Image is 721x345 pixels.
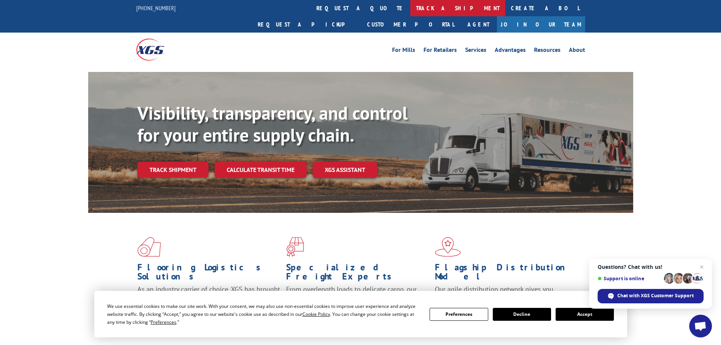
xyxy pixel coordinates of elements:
a: Resources [534,47,561,55]
button: Accept [556,308,614,321]
span: Questions? Chat with us! [598,264,704,270]
a: Track shipment [137,162,209,178]
a: Services [465,47,486,55]
div: Open chat [689,315,712,337]
a: Calculate transit time [215,162,307,178]
a: Join Our Team [497,16,585,33]
a: [PHONE_NUMBER] [136,4,176,12]
h1: Specialized Freight Experts [286,263,429,285]
h1: Flooring Logistics Solutions [137,263,280,285]
h1: Flagship Distribution Model [435,263,578,285]
span: Close chat [697,262,706,272]
b: Visibility, transparency, and control for your entire supply chain. [137,101,408,147]
a: For Retailers [424,47,457,55]
span: Chat with XGS Customer Support [617,292,694,299]
span: Preferences [151,319,176,325]
p: From overlength loads to delicate cargo, our experienced staff knows the best way to move your fr... [286,285,429,318]
a: Customer Portal [361,16,460,33]
div: We use essential cookies to make our site work. With your consent, we may also use non-essential ... [107,302,420,326]
span: Support is online [598,276,661,281]
a: Agent [460,16,497,33]
button: Decline [493,308,551,321]
div: Cookie Consent Prompt [94,291,627,337]
img: xgs-icon-total-supply-chain-intelligence-red [137,237,161,257]
img: xgs-icon-flagship-distribution-model-red [435,237,461,257]
span: Our agile distribution network gives you nationwide inventory management on demand. [435,285,574,303]
a: Advantages [495,47,526,55]
a: About [569,47,585,55]
a: Request a pickup [252,16,361,33]
div: Chat with XGS Customer Support [598,289,704,303]
button: Preferences [430,308,488,321]
span: Cookie Policy [302,311,330,317]
a: XGS ASSISTANT [313,162,377,178]
span: As an industry carrier of choice, XGS has brought innovation and dedication to flooring logistics... [137,285,280,312]
img: xgs-icon-focused-on-flooring-red [286,237,304,257]
a: For Mills [392,47,415,55]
